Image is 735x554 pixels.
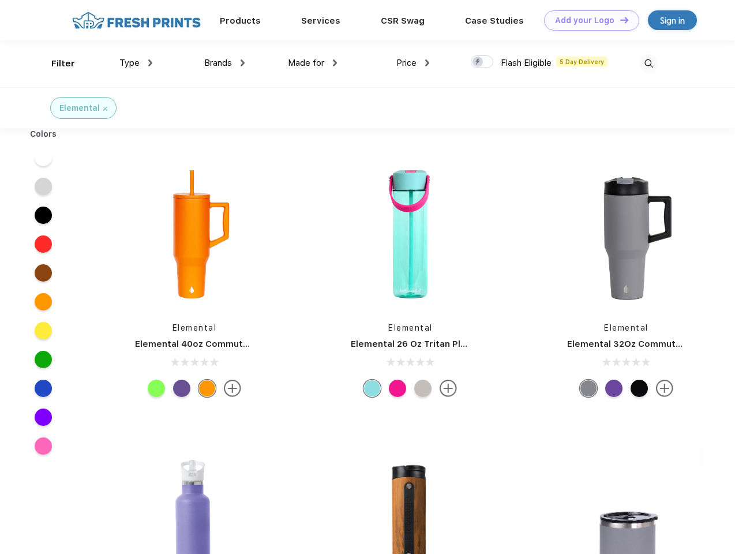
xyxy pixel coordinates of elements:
a: CSR Swag [381,16,425,26]
img: more.svg [440,380,457,397]
div: Purple [605,380,622,397]
a: Elemental [172,323,217,332]
a: Elemental 26 Oz Tritan Plastic Water Bottle [351,339,542,349]
a: Services [301,16,340,26]
img: dropdown.png [241,59,245,66]
img: dropdown.png [425,59,429,66]
img: func=resize&h=266 [118,157,271,310]
img: more.svg [656,380,673,397]
div: Midnight Clear [414,380,432,397]
div: Graphite [580,380,597,397]
div: Filter [51,57,75,70]
img: desktop_search.svg [639,54,658,73]
div: Poison Drip [148,380,165,397]
div: Black Speckle [631,380,648,397]
img: dropdown.png [333,59,337,66]
div: Purple [173,380,190,397]
span: Type [119,58,140,68]
img: func=resize&h=266 [550,157,703,310]
div: Add your Logo [555,16,614,25]
span: Price [396,58,417,68]
div: Sign in [660,14,685,27]
span: 5 Day Delivery [556,57,607,67]
a: Elemental [388,323,433,332]
div: Orange [198,380,216,397]
div: Elemental [59,102,100,114]
div: Hot pink [389,380,406,397]
a: Sign in [648,10,697,30]
span: Brands [204,58,232,68]
a: Elemental 40oz Commuter Tumbler [135,339,291,349]
img: dropdown.png [148,59,152,66]
img: filter_cancel.svg [103,107,107,111]
div: Berry breeze [363,380,381,397]
a: Elemental [604,323,648,332]
a: Elemental 32Oz Commuter Tumbler [567,339,724,349]
span: Made for [288,58,324,68]
img: func=resize&h=266 [333,157,487,310]
img: DT [620,17,628,23]
img: fo%20logo%202.webp [69,10,204,31]
img: more.svg [224,380,241,397]
span: Flash Eligible [501,58,552,68]
a: Products [220,16,261,26]
div: Colors [21,128,66,140]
